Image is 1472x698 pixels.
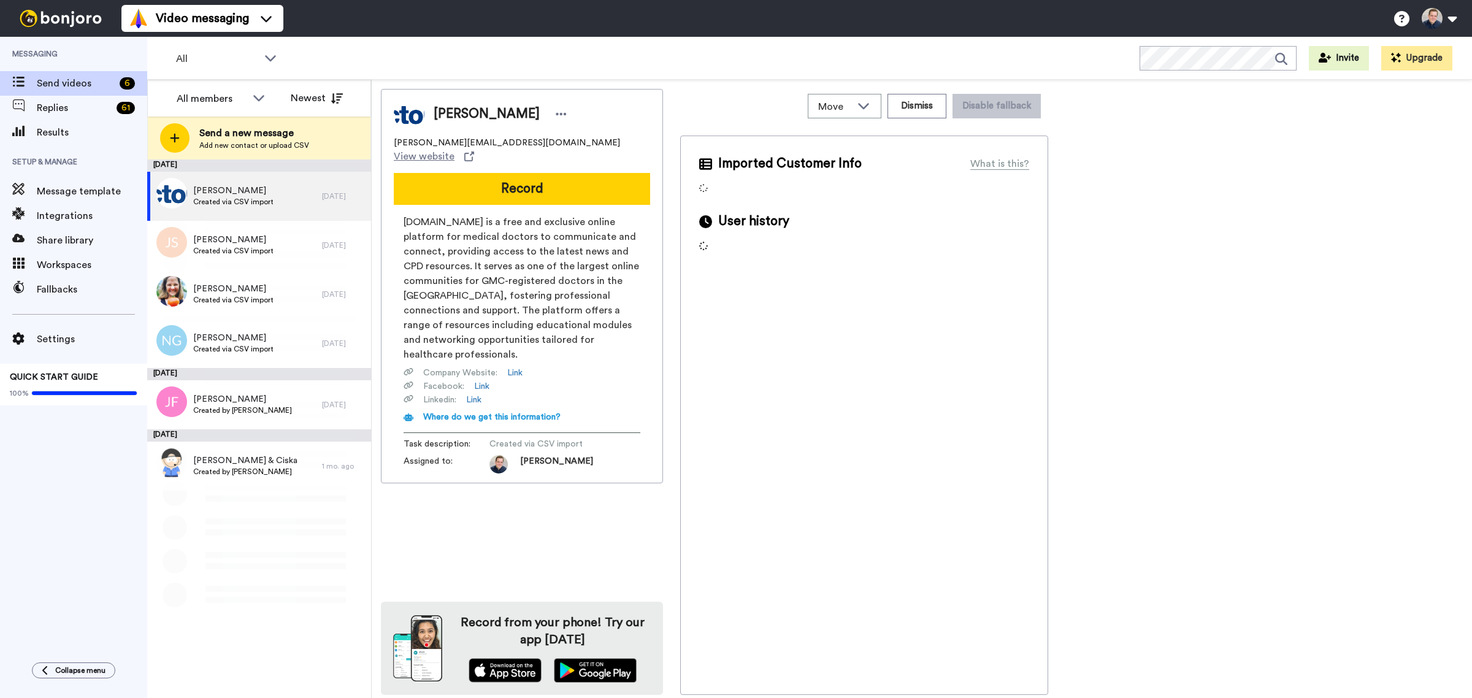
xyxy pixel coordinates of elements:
[32,662,115,678] button: Collapse menu
[156,276,187,307] img: 828a0d84-8f53-40ef-975b-4e1e73b786a9.jpg
[404,455,489,474] span: Assigned to:
[193,246,274,256] span: Created via CSV import
[394,149,454,164] span: View website
[156,448,187,478] img: 0fb0eabe-e638-4506-b06f-b21dab75003a.jpg
[489,438,606,450] span: Created via CSV import
[37,282,147,297] span: Fallbacks
[454,614,651,648] h4: Record from your phone! Try our app [DATE]
[322,400,365,410] div: [DATE]
[394,137,620,149] span: [PERSON_NAME][EMAIL_ADDRESS][DOMAIN_NAME]
[423,380,464,393] span: Facebook :
[718,155,862,173] span: Imported Customer Info
[37,332,147,347] span: Settings
[193,467,297,477] span: Created by [PERSON_NAME]
[176,52,258,66] span: All
[193,185,274,197] span: [PERSON_NAME]
[1309,46,1369,71] button: Invite
[37,184,147,199] span: Message template
[193,295,274,305] span: Created via CSV import
[423,367,497,379] span: Company Website :
[193,332,274,344] span: [PERSON_NAME]
[466,394,481,406] a: Link
[147,159,371,172] div: [DATE]
[322,339,365,348] div: [DATE]
[156,325,187,356] img: ng.png
[193,344,274,354] span: Created via CSV import
[394,99,424,129] img: Image of Alison Tyas
[156,10,249,27] span: Video messaging
[322,240,365,250] div: [DATE]
[970,156,1029,171] div: What is this?
[193,197,274,207] span: Created via CSV import
[177,91,247,106] div: All members
[147,368,371,380] div: [DATE]
[156,227,187,258] img: js.png
[282,86,352,110] button: Newest
[37,209,147,223] span: Integrations
[818,99,851,114] span: Move
[554,658,637,683] img: playstore
[322,290,365,299] div: [DATE]
[193,454,297,467] span: [PERSON_NAME] & Ciska
[489,455,508,474] img: afc7444c-66c3-4493-b516-5ced0305a4f0-1693392835.jpg
[423,413,561,421] span: Where do we get this information?
[1381,46,1452,71] button: Upgrade
[37,258,147,272] span: Workspaces
[520,455,593,474] span: [PERSON_NAME]
[10,373,98,382] span: QUICK START GUIDE
[322,191,365,201] div: [DATE]
[193,234,274,246] span: [PERSON_NAME]
[887,94,946,118] button: Dismiss
[199,140,309,150] span: Add new contact or upload CSV
[117,102,135,114] div: 61
[718,212,789,231] span: User history
[507,367,523,379] a: Link
[37,233,147,248] span: Share library
[129,9,148,28] img: vm-color.svg
[156,386,187,417] img: jf.png
[193,405,292,415] span: Created by [PERSON_NAME]
[147,429,371,442] div: [DATE]
[193,393,292,405] span: [PERSON_NAME]
[404,438,489,450] span: Task description :
[322,461,365,471] div: 1 mo. ago
[193,283,274,295] span: [PERSON_NAME]
[474,380,489,393] a: Link
[10,388,29,398] span: 100%
[55,665,105,675] span: Collapse menu
[120,77,135,90] div: 6
[404,215,640,362] span: [DOMAIN_NAME] is a free and exclusive online platform for medical doctors to communicate and conn...
[953,94,1041,118] button: Disable fallback
[394,149,474,164] a: View website
[156,178,187,209] img: 9c29f491-b6ab-4c6e-9738-6b0004b9b39f.png
[37,76,115,91] span: Send videos
[434,105,540,123] span: [PERSON_NAME]
[423,394,456,406] span: Linkedin :
[393,615,442,681] img: download
[37,125,147,140] span: Results
[15,10,107,27] img: bj-logo-header-white.svg
[199,126,309,140] span: Send a new message
[469,658,542,683] img: appstore
[37,101,112,115] span: Replies
[394,173,650,205] button: Record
